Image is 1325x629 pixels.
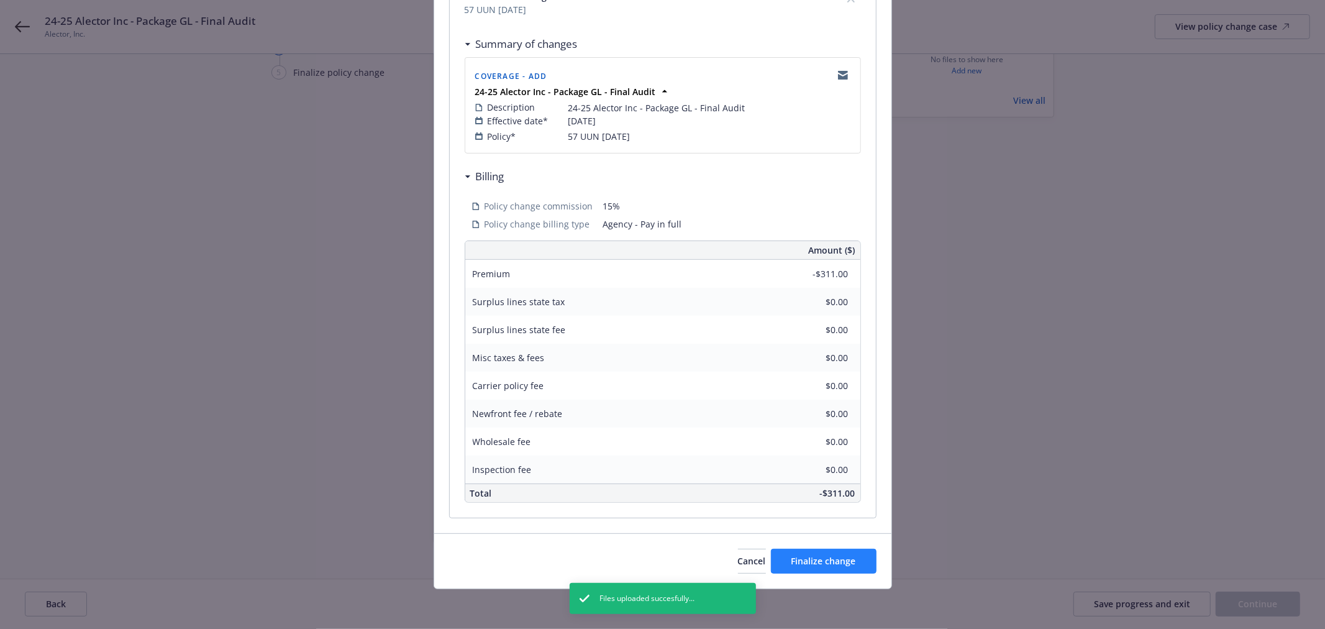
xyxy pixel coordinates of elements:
[809,244,855,257] span: Amount ($)
[488,101,535,114] span: Description
[599,593,694,604] span: Files uploaded succesfully...
[475,71,547,81] span: Coverage - Add
[603,200,854,213] span: 15%
[775,405,856,423] input: 0.00
[775,433,856,451] input: 0.00
[465,3,831,16] span: 57 UUN [DATE]
[473,352,545,364] span: Misc taxes & fees
[775,321,856,339] input: 0.00
[465,168,504,185] div: Billing
[485,218,590,231] span: Policy change billing type
[473,464,532,475] span: Inspection fee
[791,555,856,567] span: Finalize change
[738,549,766,574] button: Cancel
[568,114,596,127] span: [DATE]
[771,549,877,574] button: Finalize change
[476,168,504,185] h3: Billing
[473,408,563,420] span: Newfront fee / rebate
[775,349,856,367] input: 0.00
[488,130,516,143] span: Policy*
[775,293,856,311] input: 0.00
[820,487,855,499] span: -$311.00
[836,68,850,83] a: copyLogging
[473,268,511,280] span: Premium
[470,487,492,499] span: Total
[476,36,578,52] h3: Summary of changes
[485,200,593,213] span: Policy change commission
[568,130,631,143] span: 57 UUN [DATE]
[473,296,565,308] span: Surplus lines state tax
[473,380,544,392] span: Carrier policy fee
[603,218,854,231] span: Agency - Pay in full
[488,114,549,127] span: Effective date*
[568,101,745,114] span: 24-25 Alector Inc - Package GL - Final Audit
[775,377,856,395] input: 0.00
[775,265,856,283] input: 0.00
[775,461,856,479] input: 0.00
[473,324,566,336] span: Surplus lines state fee
[465,36,578,52] div: Summary of changes
[473,436,531,448] span: Wholesale fee
[475,86,656,98] strong: 24-25 Alector Inc - Package GL - Final Audit
[738,555,766,567] span: Cancel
